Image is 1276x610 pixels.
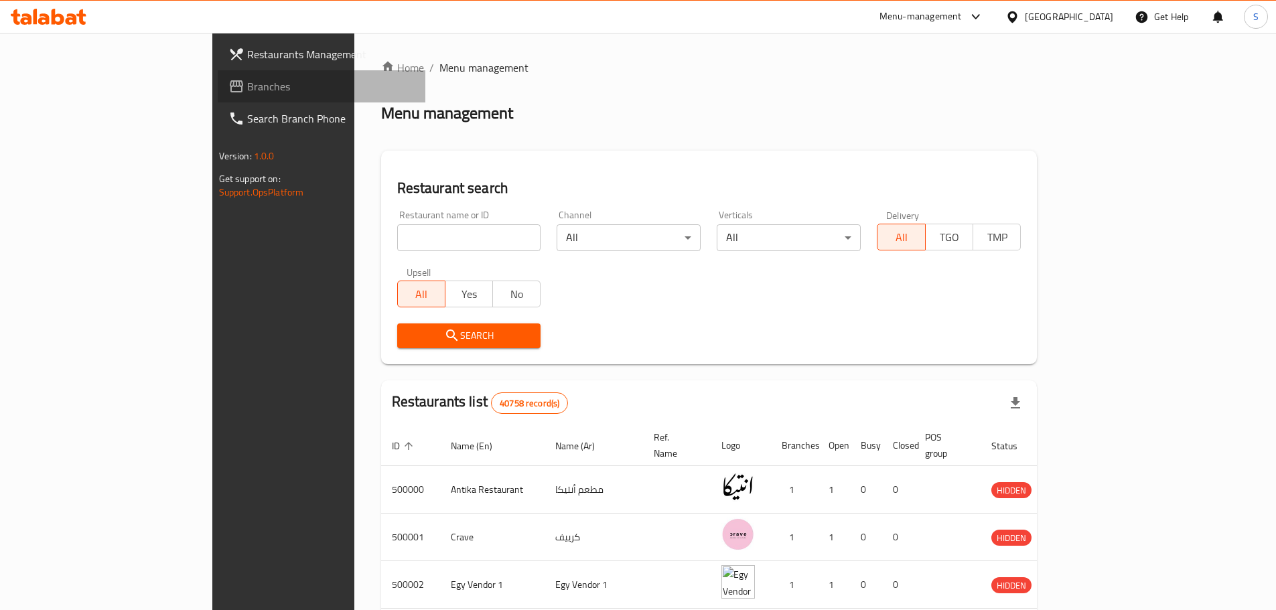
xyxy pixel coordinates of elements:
[492,281,541,307] button: No
[850,425,882,466] th: Busy
[219,170,281,187] span: Get support on:
[818,561,850,609] td: 1
[771,514,818,561] td: 1
[882,514,914,561] td: 0
[711,425,771,466] th: Logo
[498,285,535,304] span: No
[219,147,252,165] span: Version:
[991,438,1035,454] span: Status
[397,323,541,348] button: Search
[882,425,914,466] th: Closed
[721,518,755,551] img: Crave
[882,561,914,609] td: 0
[407,267,431,277] label: Upsell
[445,281,493,307] button: Yes
[925,224,973,250] button: TGO
[1025,9,1113,24] div: [GEOGRAPHIC_DATA]
[721,470,755,504] img: Antika Restaurant
[392,438,417,454] span: ID
[879,9,962,25] div: Menu-management
[991,577,1032,593] div: HIDDEN
[247,78,415,94] span: Branches
[877,224,925,250] button: All
[925,429,965,461] span: POS group
[818,425,850,466] th: Open
[654,429,695,461] span: Ref. Name
[771,466,818,514] td: 1
[818,514,850,561] td: 1
[247,46,415,62] span: Restaurants Management
[218,102,425,135] a: Search Branch Phone
[771,425,818,466] th: Branches
[850,466,882,514] td: 0
[247,110,415,127] span: Search Branch Phone
[397,281,445,307] button: All
[429,60,434,76] li: /
[218,70,425,102] a: Branches
[991,483,1032,498] span: HIDDEN
[392,392,569,414] h2: Restaurants list
[397,178,1021,198] h2: Restaurant search
[850,561,882,609] td: 0
[973,224,1021,250] button: TMP
[931,228,968,247] span: TGO
[545,561,643,609] td: Egy Vendor 1
[218,38,425,70] a: Restaurants Management
[254,147,275,165] span: 1.0.0
[439,60,528,76] span: Menu management
[882,466,914,514] td: 0
[397,224,541,251] input: Search for restaurant name or ID..
[381,102,513,124] h2: Menu management
[818,466,850,514] td: 1
[440,466,545,514] td: Antika Restaurant
[717,224,861,251] div: All
[555,438,612,454] span: Name (Ar)
[886,210,920,220] label: Delivery
[408,327,530,344] span: Search
[545,466,643,514] td: مطعم أنتيكا
[721,565,755,599] img: Egy Vendor 1
[1253,9,1259,24] span: S
[381,60,1038,76] nav: breadcrumb
[403,285,440,304] span: All
[492,397,567,410] span: 40758 record(s)
[451,438,510,454] span: Name (En)
[451,285,488,304] span: Yes
[491,392,568,414] div: Total records count
[883,228,920,247] span: All
[771,561,818,609] td: 1
[991,482,1032,498] div: HIDDEN
[850,514,882,561] td: 0
[991,578,1032,593] span: HIDDEN
[440,514,545,561] td: Crave
[999,387,1032,419] div: Export file
[979,228,1015,247] span: TMP
[545,514,643,561] td: كرييف
[991,530,1032,546] span: HIDDEN
[219,183,304,201] a: Support.OpsPlatform
[557,224,701,251] div: All
[440,561,545,609] td: Egy Vendor 1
